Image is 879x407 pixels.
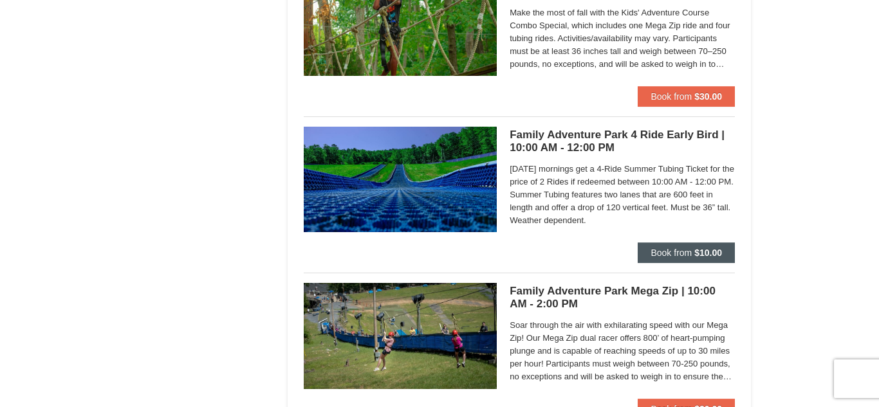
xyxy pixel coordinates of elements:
[510,129,735,154] h5: Family Adventure Park 4 Ride Early Bird | 10:00 AM - 12:00 PM
[638,242,735,263] button: Book from $10.00
[510,6,735,71] span: Make the most of fall with the Kids' Adventure Course Combo Special, which includes one Mega Zip ...
[651,91,692,102] span: Book from
[694,91,722,102] strong: $30.00
[304,127,497,232] img: 6619925-18-3c99bf8f.jpg
[651,248,692,258] span: Book from
[304,283,497,388] img: 6619925-28-354a14a2.jpg
[510,319,735,383] span: Soar through the air with exhilarating speed with our Mega Zip! Our Mega Zip dual racer offers 80...
[694,248,722,258] strong: $10.00
[510,163,735,227] span: [DATE] mornings get a 4-Ride Summer Tubing Ticket for the price of 2 Rides if redeemed between 10...
[638,86,735,107] button: Book from $30.00
[510,285,735,311] h5: Family Adventure Park Mega Zip | 10:00 AM - 2:00 PM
